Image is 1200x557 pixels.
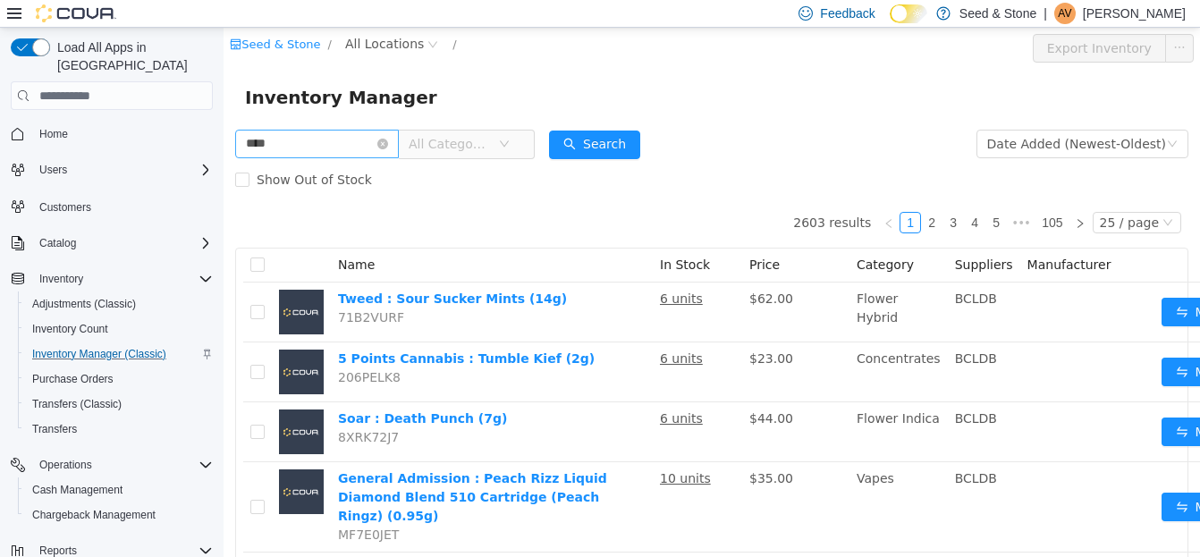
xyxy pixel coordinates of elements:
[32,454,99,476] button: Operations
[32,122,213,145] span: Home
[783,184,812,206] li: Next 5 Pages
[36,4,116,22] img: Cova
[813,185,844,205] a: 105
[25,318,115,340] a: Inventory Count
[32,232,83,254] button: Catalog
[32,195,213,217] span: Customers
[18,392,220,417] button: Transfers (Classic)
[25,418,213,440] span: Transfers
[55,322,100,367] img: 5 Points Cannabis : Tumble Kief (2g) placeholder
[32,372,114,386] span: Purchase Orders
[25,504,163,526] a: Chargeback Management
[526,384,570,398] span: $44.00
[55,262,100,307] img: Tweed : Sour Sucker Mints (14g) placeholder
[677,185,697,205] a: 1
[39,163,67,177] span: Users
[32,197,98,218] a: Customers
[1054,3,1076,24] div: Angela Van Groen
[18,316,220,342] button: Inventory Count
[436,443,487,458] u: 10 units
[114,342,177,357] span: 206PELK8
[697,184,719,206] li: 2
[275,111,286,123] i: icon: down
[32,454,213,476] span: Operations
[526,230,556,244] span: Price
[25,368,213,390] span: Purchase Orders
[804,230,888,244] span: Manufacturer
[32,483,123,497] span: Cash Management
[6,11,18,22] i: icon: shop
[764,103,942,130] div: Date Added (Newest-Oldest)
[325,103,417,131] button: icon: searchSearch
[762,184,783,206] li: 5
[25,393,213,415] span: Transfers (Classic)
[1044,3,1047,24] p: |
[25,418,84,440] a: Transfers
[938,330,1020,359] button: icon: swapMove
[4,266,220,291] button: Inventory
[25,504,213,526] span: Chargeback Management
[526,443,570,458] span: $35.00
[4,231,220,256] button: Catalog
[154,111,165,122] i: icon: close-circle
[939,190,950,202] i: icon: down
[114,230,151,244] span: Name
[698,185,718,205] a: 2
[626,435,724,525] td: Vapes
[526,264,570,278] span: $62.00
[25,479,130,501] a: Cash Management
[32,347,166,361] span: Inventory Manager (Classic)
[32,268,213,290] span: Inventory
[25,479,213,501] span: Cash Management
[526,324,570,338] span: $23.00
[633,230,690,244] span: Category
[720,185,739,205] a: 3
[436,384,479,398] u: 6 units
[942,6,970,35] button: icon: ellipsis
[820,4,875,22] span: Feedback
[851,190,862,201] i: icon: right
[50,38,213,74] span: Load All Apps in [GEOGRAPHIC_DATA]
[943,111,954,123] i: icon: down
[39,236,76,250] span: Catalog
[32,232,213,254] span: Catalog
[32,508,156,522] span: Chargeback Management
[32,422,77,436] span: Transfers
[655,184,676,206] li: Previous Page
[21,55,224,84] span: Inventory Manager
[39,272,83,286] span: Inventory
[876,185,935,205] div: 25 / page
[731,264,773,278] span: BCLDB
[4,157,220,182] button: Users
[731,230,790,244] span: Suppliers
[229,10,232,23] span: /
[26,145,156,159] span: Show Out of Stock
[25,293,143,315] a: Adjustments (Classic)
[39,200,91,215] span: Customers
[32,159,213,181] span: Users
[719,184,740,206] li: 3
[890,23,891,24] span: Dark Mode
[114,384,283,398] a: Soar : Death Punch (7g)
[32,123,75,145] a: Home
[32,268,90,290] button: Inventory
[1058,3,1071,24] span: AV
[55,382,100,426] img: Soar : Death Punch (7g) placeholder
[570,184,647,206] li: 2603 results
[626,315,724,375] td: Concentrates
[959,3,1036,24] p: Seed & Stone
[18,477,220,502] button: Cash Management
[938,390,1020,418] button: icon: swapMove
[938,465,1020,494] button: icon: swapMove
[676,184,697,206] li: 1
[626,255,724,315] td: Flower Hybrid
[741,185,761,205] a: 4
[105,10,108,23] span: /
[809,6,942,35] button: Export Inventory
[32,397,122,411] span: Transfers (Classic)
[6,10,97,23] a: icon: shopSeed & Stone
[114,402,175,417] span: 8XRK72J7
[626,375,724,435] td: Flower Indica
[731,443,773,458] span: BCLDB
[32,297,136,311] span: Adjustments (Classic)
